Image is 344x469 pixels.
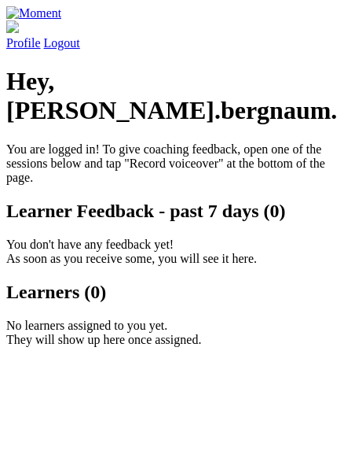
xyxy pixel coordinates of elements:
[6,20,338,50] a: Profile
[6,201,338,222] h2: Learner Feedback - past 7 days (0)
[44,36,80,50] a: Logout
[6,282,338,303] h2: Learners (0)
[6,20,19,33] img: default_avatar-b4e2223d03051bc43aaaccfb402a43260a3f17acc7fafc1603fdf008d6cba3c9.png
[6,6,61,20] img: Moment
[6,67,338,125] h1: Hey, [PERSON_NAME].bergnaum.
[6,142,338,185] p: You are logged in! To give coaching feedback, open one of the sessions below and tap "Record voic...
[6,319,338,347] p: No learners assigned to you yet. They will show up here once assigned.
[6,238,338,266] p: You don't have any feedback yet! As soon as you receive some, you will see it here.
